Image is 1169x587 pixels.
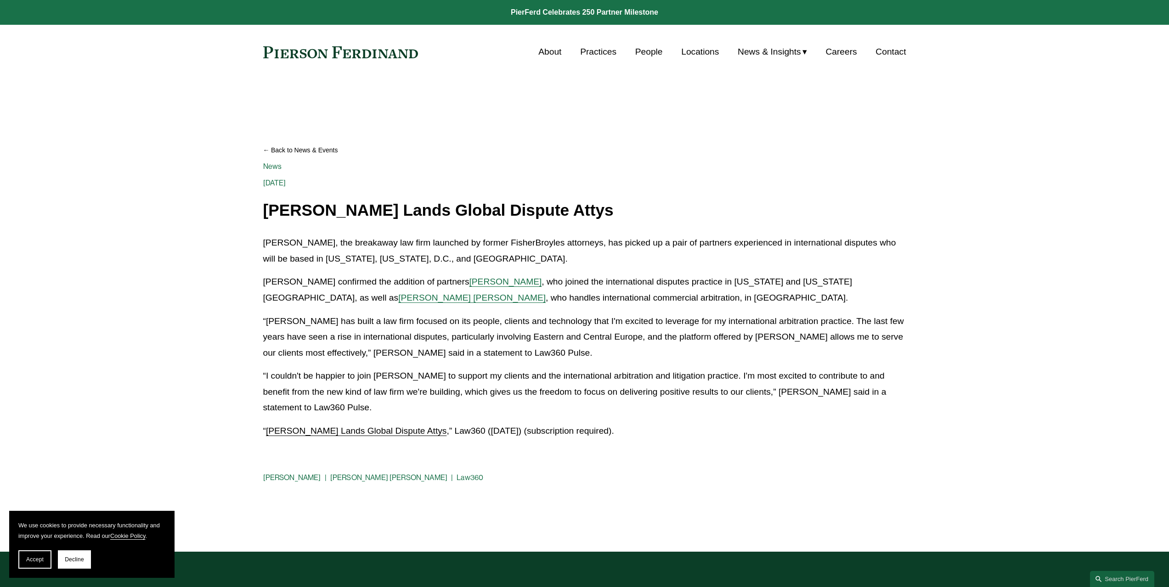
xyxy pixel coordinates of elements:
[9,511,175,578] section: Cookie banner
[18,520,165,541] p: We use cookies to provide necessary functionality and improve your experience. Read our .
[263,368,906,416] p: “I couldn't be happier to join [PERSON_NAME] to support my clients and the international arbitrat...
[263,274,906,306] p: [PERSON_NAME] confirmed the addition of partners , who joined the international disputes practice...
[263,162,282,171] a: News
[263,142,906,158] a: Back to News & Events
[263,179,286,187] span: [DATE]
[738,43,807,61] a: folder dropdown
[263,313,906,361] p: “[PERSON_NAME] has built a law firm focused on its people, clients and technology that I'm excite...
[580,43,616,61] a: Practices
[26,556,44,563] span: Accept
[263,473,321,482] a: [PERSON_NAME]
[1090,571,1154,587] a: Search this site
[457,473,483,482] a: Law360
[58,550,91,569] button: Decline
[330,473,447,482] a: [PERSON_NAME] [PERSON_NAME]
[263,201,906,219] h1: [PERSON_NAME] Lands Global Dispute Attys
[825,43,857,61] a: Careers
[681,43,719,61] a: Locations
[398,293,546,302] a: [PERSON_NAME] [PERSON_NAME]
[18,550,51,569] button: Accept
[635,43,663,61] a: People
[875,43,906,61] a: Contact
[469,277,542,286] a: [PERSON_NAME]
[738,44,801,60] span: News & Insights
[266,426,447,436] a: [PERSON_NAME] Lands Global Dispute Attys
[263,423,906,439] p: “ ,” Law360 ([DATE]) (subscription required).
[538,43,561,61] a: About
[263,235,906,267] p: [PERSON_NAME], the breakaway law firm launched by former FisherBroyles attorneys, has picked up a...
[110,532,146,539] a: Cookie Policy
[65,556,84,563] span: Decline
